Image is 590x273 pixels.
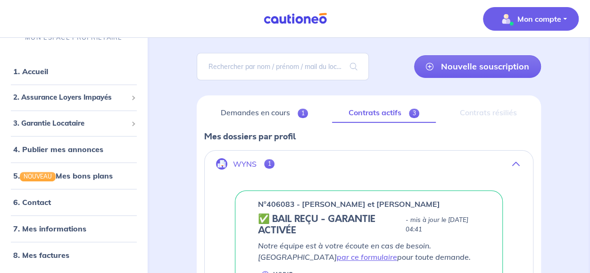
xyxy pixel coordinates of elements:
[13,145,103,154] a: 4. Publier mes annonces
[204,130,533,143] p: Mes dossiers par profil
[260,13,331,25] img: Cautioneo
[13,224,86,233] a: 7. Mes informations
[339,53,369,80] span: search
[205,153,533,175] button: WYNS1
[258,213,480,236] div: state: CONTRACT-VALIDATED, Context: ,MAYBE-CERTIFICATE,,LESSOR-DOCUMENTS,IS-ODEALIM
[517,13,561,25] p: Mon compte
[4,114,144,132] div: 3. Garantie Locataire
[298,109,308,118] span: 1
[264,159,275,169] span: 1
[258,213,402,236] h5: ✅ BAIL REÇU - GARANTIE ACTIVÉE
[4,140,144,159] div: 4. Publier mes annonces
[414,55,541,78] a: Nouvelle souscription
[258,240,480,263] p: Notre équipe est à votre écoute en cas de besoin. [GEOGRAPHIC_DATA] pour toute demande.
[258,198,440,210] p: n°406083 - [PERSON_NAME] et [PERSON_NAME]
[13,250,69,260] a: 8. Mes factures
[409,109,420,118] span: 3
[13,197,51,207] a: 6. Contact
[499,11,514,26] img: illu_account_valid_menu.svg
[13,67,48,76] a: 1. Accueil
[337,252,397,262] a: par ce formulaire
[4,246,144,264] div: 8. Mes factures
[233,160,257,169] p: WYNS
[4,219,144,238] div: 7. Mes informations
[4,193,144,212] div: 6. Contact
[13,92,127,103] span: 2. Assurance Loyers Impayés
[332,103,436,123] a: Contrats actifs3
[216,158,227,170] img: illu_company.svg
[483,7,579,31] button: illu_account_valid_menu.svgMon compte
[13,118,127,128] span: 3. Garantie Locataire
[13,171,113,180] a: 5.NOUVEAUMes bons plans
[4,88,144,107] div: 2. Assurance Loyers Impayés
[406,215,480,234] p: - mis à jour le [DATE] 04:41
[197,53,369,80] input: Rechercher par nom / prénom / mail du locataire
[204,103,324,123] a: Demandes en cours1
[4,62,144,81] div: 1. Accueil
[4,166,144,185] div: 5.NOUVEAUMes bons plans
